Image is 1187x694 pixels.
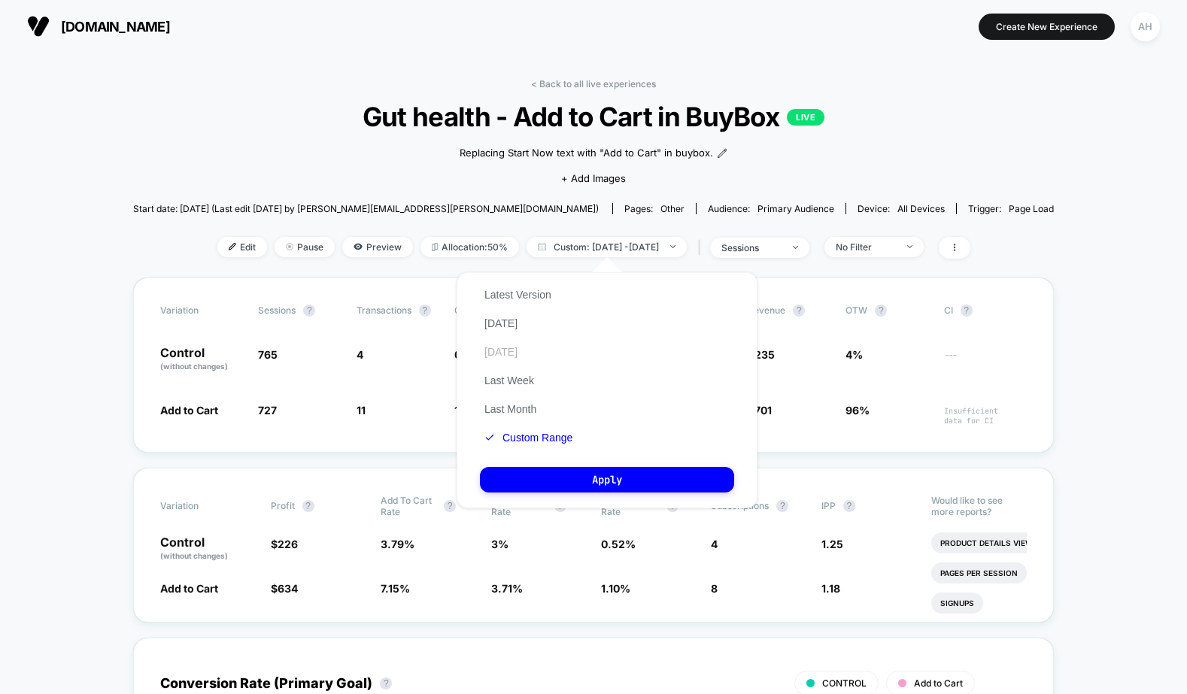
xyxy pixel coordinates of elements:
[278,538,298,550] span: 226
[357,348,363,361] span: 4
[711,582,718,595] span: 8
[23,14,175,38] button: [DOMAIN_NAME]
[1131,12,1160,41] div: AH
[133,203,599,214] span: Start date: [DATE] (Last edit [DATE] by [PERSON_NAME][EMAIL_ADDRESS][PERSON_NAME][DOMAIN_NAME])
[302,500,314,512] button: ?
[721,242,782,253] div: sessions
[271,538,298,550] span: $
[845,305,928,317] span: OTW
[944,406,1027,426] span: Insufficient data for CI
[660,203,685,214] span: other
[821,500,836,511] span: IPP
[357,305,411,316] span: Transactions
[217,237,267,257] span: Edit
[944,350,1027,372] span: ---
[845,348,863,361] span: 4%
[531,78,656,89] a: < Back to all live experiences
[944,305,1027,317] span: CI
[843,500,855,512] button: ?
[258,404,277,417] span: 727
[432,243,438,251] img: rebalance
[271,582,298,595] span: $
[979,14,1115,40] button: Create New Experience
[694,237,710,259] span: |
[286,243,293,250] img: end
[480,345,522,359] button: [DATE]
[845,203,956,214] span: Device:
[527,237,687,257] span: Custom: [DATE] - [DATE]
[821,582,840,595] span: 1.18
[601,582,630,595] span: 1.10 %
[303,305,315,317] button: ?
[961,305,973,317] button: ?
[480,288,556,302] button: Latest Version
[836,241,896,253] div: No Filter
[229,243,236,250] img: edit
[821,538,843,550] span: 1.25
[278,582,298,595] span: 634
[708,203,834,214] div: Audience:
[61,19,170,35] span: [DOMAIN_NAME]
[480,402,541,416] button: Last Month
[787,109,824,126] p: LIVE
[624,203,685,214] div: Pages:
[822,677,867,689] span: CONTROL
[160,582,218,595] span: Add to Cart
[419,305,431,317] button: ?
[776,500,788,512] button: ?
[601,538,636,550] span: 0.52 %
[342,237,413,257] span: Preview
[757,203,834,214] span: Primary Audience
[491,538,508,550] span: 3 %
[275,237,335,257] span: Pause
[931,495,1026,517] p: Would like to see more reports?
[380,677,392,689] button: ?
[179,101,1007,132] span: Gut health - Add to Cart in BuyBox
[538,243,546,250] img: calendar
[1009,203,1054,214] span: Page Load
[381,538,414,550] span: 3.79 %
[160,404,218,417] span: Add to Cart
[793,246,798,249] img: end
[381,582,410,595] span: 7.15 %
[480,431,577,444] button: Custom Range
[670,245,675,248] img: end
[160,347,243,372] p: Control
[160,495,243,517] span: Variation
[420,237,519,257] span: Allocation: 50%
[160,305,243,317] span: Variation
[357,404,366,417] span: 11
[258,348,278,361] span: 765
[1126,11,1164,42] button: AH
[931,532,1069,553] li: Product Details Views Rate
[914,677,963,689] span: Add to Cart
[711,538,718,550] span: 4
[491,582,523,595] span: 3.71 %
[480,374,539,387] button: Last Week
[907,245,912,248] img: end
[793,305,805,317] button: ?
[381,495,436,517] span: Add To Cart Rate
[968,203,1054,214] div: Trigger:
[160,536,255,562] p: Control
[160,551,228,560] span: (without changes)
[271,500,295,511] span: Profit
[875,305,887,317] button: ?
[480,467,734,492] button: Apply
[27,15,50,38] img: Visually logo
[258,305,296,316] span: Sessions
[480,317,522,330] button: [DATE]
[931,562,1027,583] li: Pages Per Session
[845,404,870,417] span: 96%
[897,203,945,214] span: all devices
[561,172,626,184] span: + Add Images
[460,146,713,161] span: Replacing Start Now text with "Add to Cart" in buybox.
[160,362,228,371] span: (without changes)
[931,592,983,614] li: Signups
